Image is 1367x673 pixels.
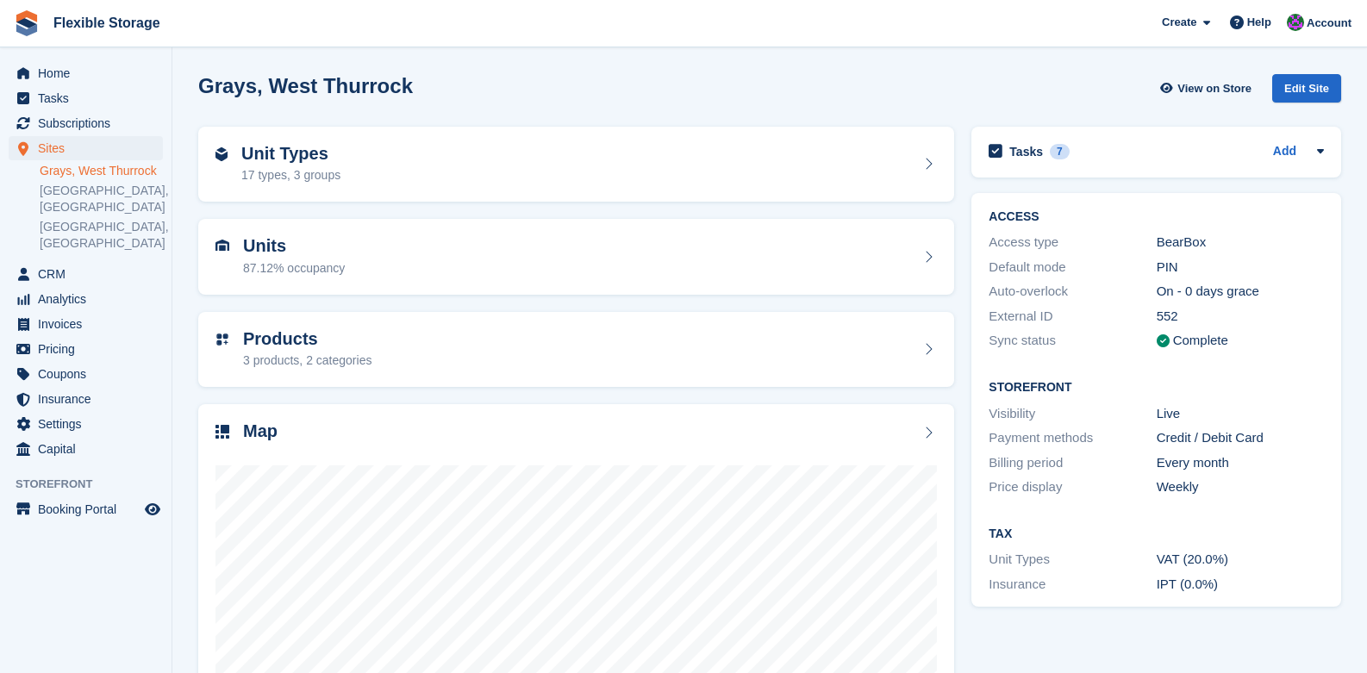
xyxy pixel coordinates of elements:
[1157,477,1324,497] div: Weekly
[989,307,1156,327] div: External ID
[215,333,229,346] img: custom-product-icn-752c56ca05d30b4aa98f6f15887a0e09747e85b44ffffa43cff429088544963d.svg
[38,86,141,110] span: Tasks
[198,219,954,295] a: Units 87.12% occupancy
[1157,575,1324,595] div: IPT (0.0%)
[989,331,1156,351] div: Sync status
[9,287,163,311] a: menu
[1157,428,1324,448] div: Credit / Debit Card
[1157,307,1324,327] div: 552
[38,337,141,361] span: Pricing
[989,282,1156,302] div: Auto-overlock
[1157,404,1324,424] div: Live
[1157,453,1324,473] div: Every month
[38,437,141,461] span: Capital
[9,497,163,521] a: menu
[38,111,141,135] span: Subscriptions
[241,166,340,184] div: 17 types, 3 groups
[243,236,345,256] h2: Units
[9,86,163,110] a: menu
[215,240,229,252] img: unit-icn-7be61d7bf1b0ce9d3e12c5938cc71ed9869f7b940bace4675aadf7bd6d80202e.svg
[215,147,228,161] img: unit-type-icn-2b2737a686de81e16bb02015468b77c625bbabd49415b5ef34ead5e3b44a266d.svg
[198,312,954,388] a: Products 3 products, 2 categories
[989,477,1156,497] div: Price display
[215,425,229,439] img: map-icn-33ee37083ee616e46c38cad1a60f524a97daa1e2b2c8c0bc3eb3415660979fc1.svg
[989,575,1156,595] div: Insurance
[1247,14,1271,31] span: Help
[1157,233,1324,252] div: BearBox
[1272,74,1341,109] a: Edit Site
[9,136,163,160] a: menu
[198,74,413,97] h2: Grays, West Thurrock
[38,262,141,286] span: CRM
[1173,331,1228,351] div: Complete
[47,9,167,37] a: Flexible Storage
[38,136,141,160] span: Sites
[989,428,1156,448] div: Payment methods
[1162,14,1196,31] span: Create
[9,111,163,135] a: menu
[989,233,1156,252] div: Access type
[38,497,141,521] span: Booking Portal
[1157,258,1324,277] div: PIN
[40,163,163,179] a: Grays, West Thurrock
[243,352,371,370] div: 3 products, 2 categories
[38,387,141,411] span: Insurance
[989,381,1324,395] h2: Storefront
[241,144,340,164] h2: Unit Types
[1158,74,1258,103] a: View on Store
[989,527,1324,541] h2: Tax
[9,337,163,361] a: menu
[16,476,172,493] span: Storefront
[9,362,163,386] a: menu
[989,550,1156,570] div: Unit Types
[198,127,954,203] a: Unit Types 17 types, 3 groups
[40,219,163,252] a: [GEOGRAPHIC_DATA], [GEOGRAPHIC_DATA]
[142,499,163,520] a: Preview store
[14,10,40,36] img: stora-icon-8386f47178a22dfd0bd8f6a31ec36ba5ce8667c1dd55bd0f319d3a0aa187defe.svg
[38,61,141,85] span: Home
[243,259,345,277] div: 87.12% occupancy
[1177,80,1252,97] span: View on Store
[40,183,163,215] a: [GEOGRAPHIC_DATA], [GEOGRAPHIC_DATA]
[243,421,278,441] h2: Map
[9,387,163,411] a: menu
[243,329,371,349] h2: Products
[9,262,163,286] a: menu
[9,412,163,436] a: menu
[1273,142,1296,162] a: Add
[989,404,1156,424] div: Visibility
[9,437,163,461] a: menu
[9,61,163,85] a: menu
[1272,74,1341,103] div: Edit Site
[989,453,1156,473] div: Billing period
[1157,550,1324,570] div: VAT (20.0%)
[989,210,1324,224] h2: ACCESS
[1287,14,1304,31] img: Daniel Douglas
[1009,144,1043,159] h2: Tasks
[1307,15,1351,32] span: Account
[9,312,163,336] a: menu
[1157,282,1324,302] div: On - 0 days grace
[1050,144,1070,159] div: 7
[38,312,141,336] span: Invoices
[38,287,141,311] span: Analytics
[38,412,141,436] span: Settings
[38,362,141,386] span: Coupons
[989,258,1156,277] div: Default mode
